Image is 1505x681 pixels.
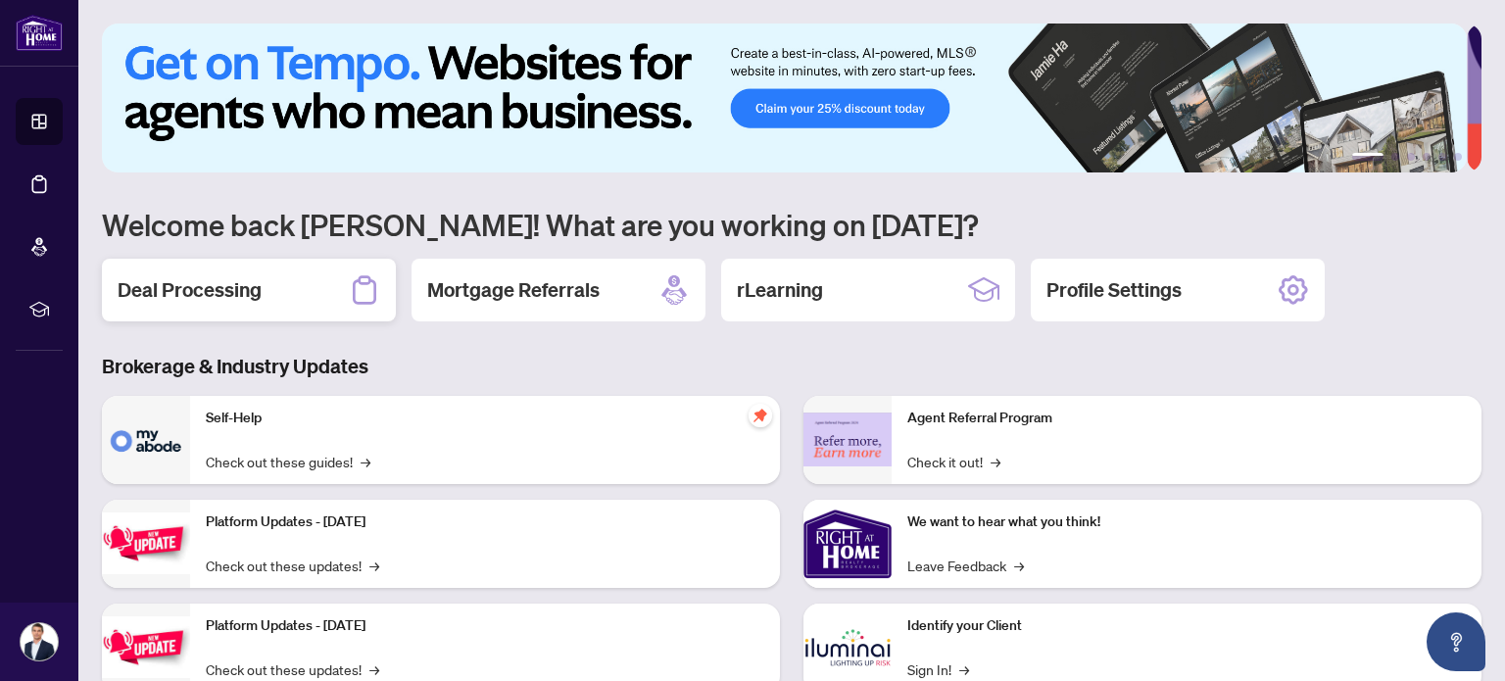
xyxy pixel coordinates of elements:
[206,451,370,472] a: Check out these guides!→
[907,555,1024,576] a: Leave Feedback→
[1014,555,1024,576] span: →
[1427,612,1485,671] button: Open asap
[1438,153,1446,161] button: 5
[206,555,379,576] a: Check out these updates!→
[361,451,370,472] span: →
[369,658,379,680] span: →
[206,658,379,680] a: Check out these updates!→
[737,276,823,304] h2: rLearning
[118,276,262,304] h2: Deal Processing
[749,404,772,427] span: pushpin
[206,408,764,429] p: Self-Help
[102,512,190,574] img: Platform Updates - July 21, 2025
[1423,153,1431,161] button: 4
[102,206,1481,243] h1: Welcome back [PERSON_NAME]! What are you working on [DATE]?
[102,353,1481,380] h3: Brokerage & Industry Updates
[206,615,764,637] p: Platform Updates - [DATE]
[1046,276,1182,304] h2: Profile Settings
[907,408,1466,429] p: Agent Referral Program
[1454,153,1462,161] button: 6
[21,623,58,660] img: Profile Icon
[427,276,600,304] h2: Mortgage Referrals
[16,15,63,51] img: logo
[369,555,379,576] span: →
[1352,153,1384,161] button: 1
[907,451,1000,472] a: Check it out!→
[102,24,1467,172] img: Slide 0
[1407,153,1415,161] button: 3
[959,658,969,680] span: →
[907,615,1466,637] p: Identify your Client
[907,658,969,680] a: Sign In!→
[102,396,190,484] img: Self-Help
[803,500,892,588] img: We want to hear what you think!
[102,616,190,678] img: Platform Updates - July 8, 2025
[803,413,892,466] img: Agent Referral Program
[1391,153,1399,161] button: 2
[907,511,1466,533] p: We want to hear what you think!
[206,511,764,533] p: Platform Updates - [DATE]
[991,451,1000,472] span: →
